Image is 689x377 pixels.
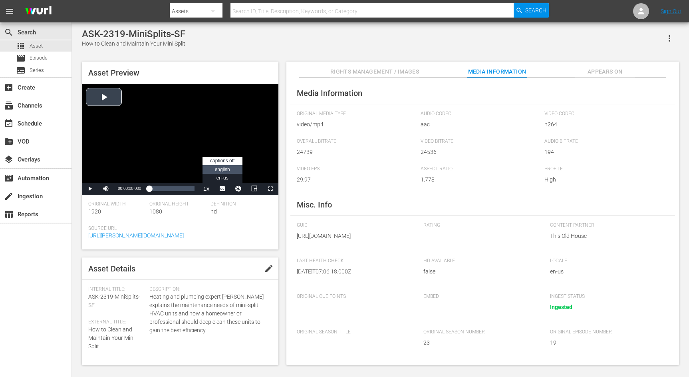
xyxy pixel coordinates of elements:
[4,28,14,37] span: Search
[297,111,417,117] span: Original Media Type
[88,201,145,207] span: Original Width
[210,158,234,164] span: captions off
[4,83,14,92] span: Create
[550,222,665,229] span: Content Partner
[16,66,26,75] span: Series
[214,183,230,195] button: Captions
[88,264,135,273] span: Asset Details
[246,183,262,195] button: Picture-in-Picture
[297,200,332,209] span: Misc. Info
[423,222,538,229] span: Rating
[297,293,411,300] span: Original Cue Points
[30,54,48,62] span: Episode
[423,329,538,335] span: Original Season Number
[4,155,14,164] span: Overlays
[467,67,527,77] span: Media Information
[550,339,665,347] span: 19
[423,293,538,300] span: Embed
[19,2,58,21] img: ans4CAIJ8jUAAAAAAAAAAAAAAAAAAAAAAAAgQb4GAAAAAAAAAAAAAAAAAAAAAAAAJMjXAAAAAAAAAAAAAAAAAAAAAAAAgAT5G...
[514,3,549,18] button: Search
[82,28,185,40] div: ASK-2319-MiniSplits-SF
[210,201,268,207] span: Definition
[550,329,665,335] span: Original Episode Number
[550,293,665,300] span: Ingest Status
[297,329,411,335] span: Original Season Title
[16,41,26,51] span: Asset
[98,183,114,195] button: Mute
[544,176,664,184] span: High
[215,167,230,172] span: english
[149,286,268,293] span: Description:
[297,222,411,229] span: GUID
[330,67,419,77] span: Rights Management / Images
[230,183,246,195] button: Jump To Time
[550,267,665,276] span: en-us
[421,111,540,117] span: Audio Codec
[525,3,546,18] span: Search
[297,148,417,156] span: 24739
[149,293,268,335] span: Heating and plumbing expert [PERSON_NAME] explains the maintenance needs of mini-split HVAC units...
[544,138,664,145] span: Audio Bitrate
[149,186,194,191] div: Progress Bar
[30,42,43,50] span: Asset
[210,208,217,215] span: hd
[423,339,538,347] span: 23
[661,8,681,14] a: Sign Out
[297,176,417,184] span: 29.97
[82,40,185,48] div: How to Clean and Maintain Your Mini Split
[4,101,14,110] span: Channels
[575,67,635,77] span: Appears On
[149,201,207,207] span: Original Height
[149,208,162,215] span: 1080
[88,208,101,215] span: 1920
[216,175,228,181] span: en-us
[550,258,665,264] span: Locale
[259,259,278,278] button: edit
[297,166,417,172] span: Video FPS
[421,148,540,156] span: 24536
[297,120,417,129] span: video/mp4
[30,66,44,74] span: Series
[4,119,14,128] span: Schedule
[4,137,14,146] span: VOD
[550,304,572,310] span: Ingested
[4,191,14,201] span: Ingestion
[297,232,411,240] span: [URL][DOMAIN_NAME]
[421,120,540,129] span: aac
[88,293,140,308] span: ASK-2319-MiniSplits-SF
[262,183,278,195] button: Fullscreen
[4,209,14,219] span: Reports
[544,166,664,172] span: Profile
[297,88,362,98] span: Media Information
[544,120,664,129] span: h264
[88,286,145,293] span: Internal Title:
[82,183,98,195] button: Play
[421,138,540,145] span: Video Bitrate
[264,264,274,273] span: edit
[297,138,417,145] span: Overall Bitrate
[421,166,540,172] span: Aspect Ratio
[4,174,14,183] span: Automation
[118,186,141,191] span: 00:00:00.000
[423,267,538,276] span: false
[5,6,14,16] span: menu
[550,232,665,240] span: This Old House
[297,267,411,276] span: [DATE]T07:06:18.000Z
[544,148,664,156] span: 194
[88,326,135,349] span: How to Clean and Maintain Your Mini Split
[88,319,145,325] span: External Title:
[88,225,268,232] span: Source Url
[421,176,540,184] span: 1.778
[544,111,664,117] span: Video Codec
[199,183,214,195] button: Playback Rate
[16,54,26,63] span: Episode
[423,258,538,264] span: HD Available
[88,232,184,239] a: [URL][PERSON_NAME][DOMAIN_NAME]
[88,68,139,78] span: Asset Preview
[82,84,278,195] div: Video Player
[297,258,411,264] span: Last Health Check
